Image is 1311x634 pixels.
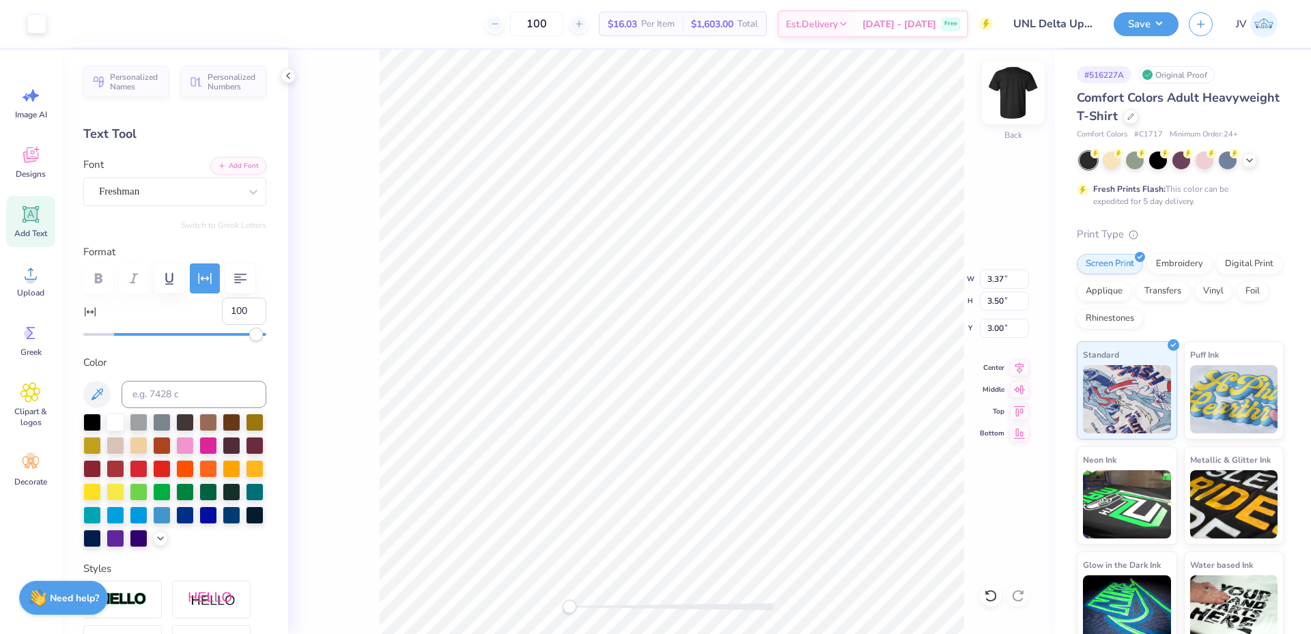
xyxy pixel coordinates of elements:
[15,109,47,120] span: Image AI
[110,72,160,91] span: Personalized Names
[786,17,838,31] span: Est. Delivery
[1093,184,1166,194] strong: Fresh Prints Flash:
[83,561,111,577] label: Styles
[188,591,236,608] img: Shadow
[1077,308,1143,329] div: Rhinestones
[1077,227,1284,242] div: Print Type
[1230,10,1284,38] a: JV
[862,17,936,31] span: [DATE] - [DATE]
[980,428,1004,439] span: Bottom
[980,406,1004,417] span: Top
[181,220,266,231] button: Switch to Greek Letters
[510,12,563,36] input: – –
[1114,12,1179,36] button: Save
[210,157,266,175] button: Add Font
[691,17,733,31] span: $1,603.00
[1170,129,1238,141] span: Minimum Order: 24 +
[17,287,44,298] span: Upload
[1216,254,1282,274] div: Digital Print
[83,244,266,260] label: Format
[1190,365,1278,433] img: Puff Ink
[249,328,263,341] div: Accessibility label
[1083,470,1171,538] img: Neon Ink
[83,125,266,143] div: Text Tool
[1250,10,1278,38] img: Jo Vincent
[986,66,1041,120] img: Back
[1077,129,1127,141] span: Comfort Colors
[1077,281,1131,302] div: Applique
[1083,558,1161,572] span: Glow in the Dark Ink
[1004,129,1022,141] div: Back
[1134,129,1163,141] span: # C1717
[1147,254,1212,274] div: Embroidery
[1083,365,1171,433] img: Standard
[563,600,576,614] div: Accessibility label
[1136,281,1190,302] div: Transfers
[122,381,266,408] input: e.g. 7428 c
[980,384,1004,395] span: Middle
[1194,281,1232,302] div: Vinyl
[1083,347,1119,362] span: Standard
[208,72,258,91] span: Personalized Numbers
[1083,452,1116,467] span: Neon Ink
[83,157,104,173] label: Font
[1003,10,1103,38] input: Untitled Design
[99,592,147,607] img: Stroke
[14,228,47,239] span: Add Text
[1138,66,1215,83] div: Original Proof
[8,406,53,428] span: Clipart & logos
[1093,183,1261,207] div: This color can be expedited for 5 day delivery.
[1236,16,1247,32] span: JV
[1190,452,1271,467] span: Metallic & Glitter Ink
[83,66,169,98] button: Personalized Names
[1237,281,1269,302] div: Foil
[1077,254,1143,274] div: Screen Print
[980,362,1004,373] span: Center
[1077,89,1280,124] span: Comfort Colors Adult Heavyweight T-Shirt
[1077,66,1131,83] div: # 516227A
[50,592,99,605] strong: Need help?
[1190,558,1253,572] span: Water based Ink
[608,17,637,31] span: $16.03
[737,17,758,31] span: Total
[641,17,675,31] span: Per Item
[16,169,46,179] span: Designs
[83,355,266,371] label: Color
[1190,470,1278,538] img: Metallic & Glitter Ink
[14,476,47,487] span: Decorate
[1190,347,1219,362] span: Puff Ink
[181,66,266,98] button: Personalized Numbers
[944,19,957,29] span: Free
[20,347,42,358] span: Greek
